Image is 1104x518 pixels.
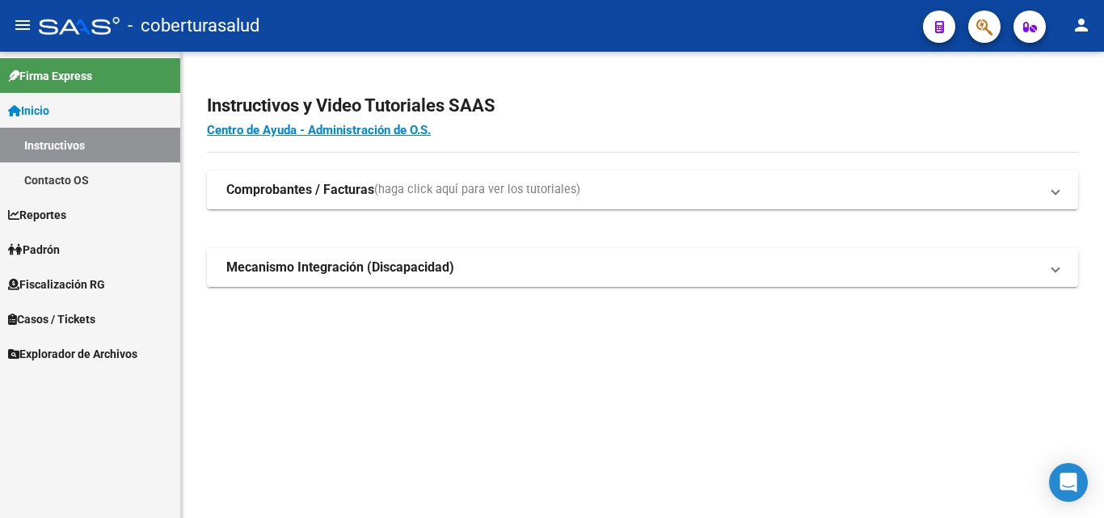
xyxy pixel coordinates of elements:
[8,67,92,85] span: Firma Express
[8,206,66,224] span: Reportes
[128,8,259,44] span: - coberturasalud
[8,276,105,293] span: Fiscalización RG
[8,310,95,328] span: Casos / Tickets
[8,102,49,120] span: Inicio
[8,241,60,259] span: Padrón
[374,181,580,199] span: (haga click aquí para ver los tutoriales)
[226,181,374,199] strong: Comprobantes / Facturas
[226,259,454,276] strong: Mecanismo Integración (Discapacidad)
[207,248,1078,287] mat-expansion-panel-header: Mecanismo Integración (Discapacidad)
[207,91,1078,121] h2: Instructivos y Video Tutoriales SAAS
[1072,15,1091,35] mat-icon: person
[207,171,1078,209] mat-expansion-panel-header: Comprobantes / Facturas(haga click aquí para ver los tutoriales)
[8,345,137,363] span: Explorador de Archivos
[207,123,431,137] a: Centro de Ayuda - Administración de O.S.
[1049,463,1088,502] div: Open Intercom Messenger
[13,15,32,35] mat-icon: menu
